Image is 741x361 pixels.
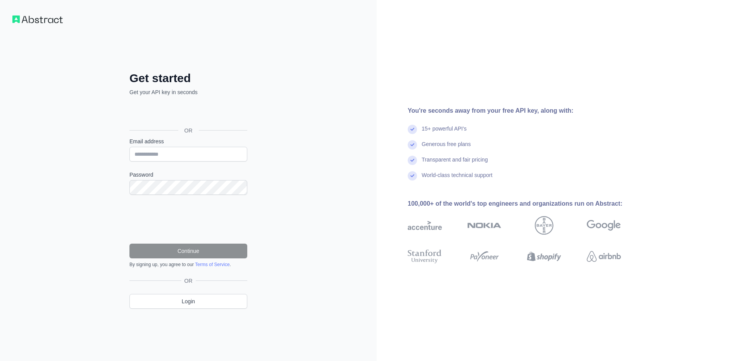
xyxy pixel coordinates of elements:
iframe: reCAPTCHA [129,204,247,234]
div: World-class technical support [422,171,493,187]
div: 100,000+ of the world's top engineers and organizations run on Abstract: [408,199,646,208]
img: nokia [467,216,501,235]
div: You're seconds away from your free API key, along with: [408,106,646,115]
label: Password [129,171,247,179]
a: Terms of Service [195,262,229,267]
p: Get your API key in seconds [129,88,247,96]
img: airbnb [587,248,621,265]
div: 15+ powerful API's [422,125,467,140]
img: Workflow [12,15,63,23]
img: check mark [408,125,417,134]
div: Transparent and fair pricing [422,156,488,171]
a: Login [129,294,247,309]
h2: Get started [129,71,247,85]
img: shopify [527,248,561,265]
img: check mark [408,156,417,165]
img: payoneer [467,248,501,265]
span: OR [178,127,199,134]
img: check mark [408,140,417,150]
div: By signing up, you agree to our . [129,261,247,268]
span: OR [181,277,196,285]
img: google [587,216,621,235]
button: Continue [129,244,247,258]
iframe: Sign in with Google Button [126,105,250,122]
div: Generous free plans [422,140,471,156]
img: bayer [535,216,553,235]
img: check mark [408,171,417,180]
label: Email address [129,138,247,145]
img: stanford university [408,248,442,265]
img: accenture [408,216,442,235]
